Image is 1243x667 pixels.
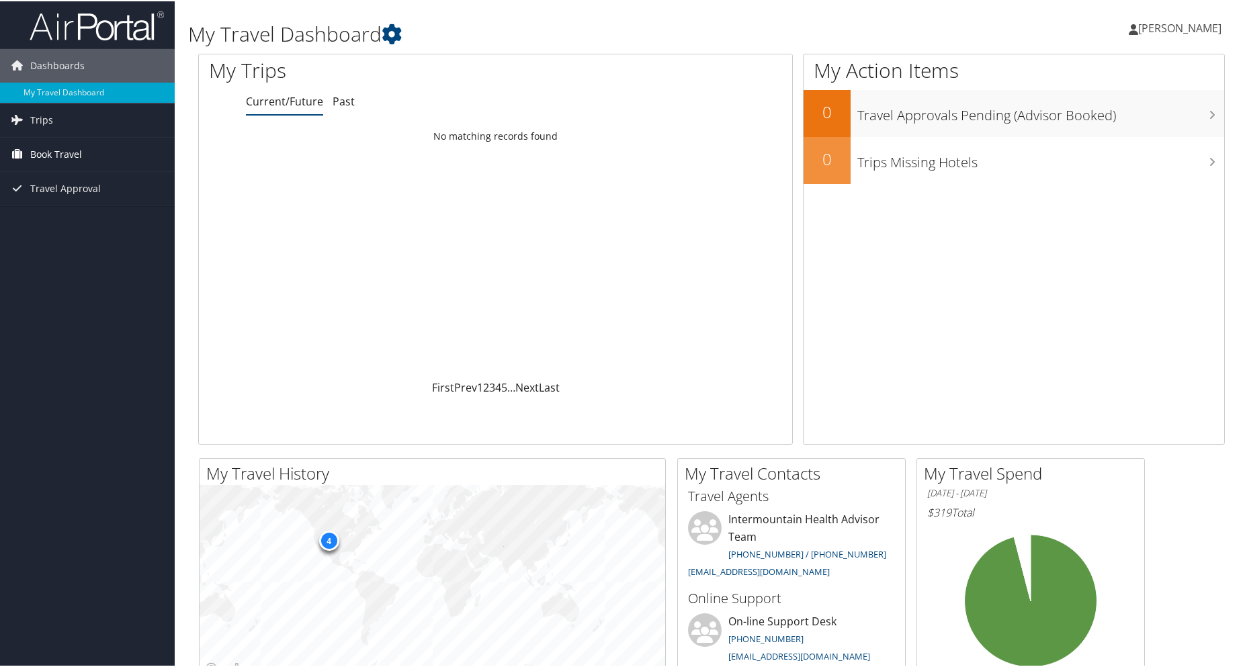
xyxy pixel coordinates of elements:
[432,379,454,394] a: First
[728,547,886,559] a: [PHONE_NUMBER] / [PHONE_NUMBER]
[927,504,951,519] span: $319
[30,48,85,81] span: Dashboards
[246,93,323,107] a: Current/Future
[30,102,53,136] span: Trips
[804,136,1224,183] a: 0Trips Missing Hotels
[1129,7,1235,47] a: [PERSON_NAME]
[857,98,1224,124] h3: Travel Approvals Pending (Advisor Booked)
[188,19,886,47] h1: My Travel Dashboard
[507,379,515,394] span: …
[333,93,355,107] a: Past
[209,55,535,83] h1: My Trips
[495,379,501,394] a: 4
[804,99,851,122] h2: 0
[483,379,489,394] a: 2
[681,612,902,667] li: On-line Support Desk
[681,510,902,582] li: Intermountain Health Advisor Team
[206,461,665,484] h2: My Travel History
[539,379,560,394] a: Last
[804,55,1224,83] h1: My Action Items
[857,145,1224,171] h3: Trips Missing Hotels
[501,379,507,394] a: 5
[30,9,164,40] img: airportal-logo.png
[728,631,804,643] a: [PHONE_NUMBER]
[515,379,539,394] a: Next
[688,486,895,504] h3: Travel Agents
[30,171,101,204] span: Travel Approval
[199,123,792,147] td: No matching records found
[924,461,1144,484] h2: My Travel Spend
[688,588,895,607] h3: Online Support
[927,504,1134,519] h6: Total
[318,529,339,549] div: 4
[728,649,870,661] a: [EMAIL_ADDRESS][DOMAIN_NAME]
[454,379,477,394] a: Prev
[1138,19,1221,34] span: [PERSON_NAME]
[927,486,1134,498] h6: [DATE] - [DATE]
[688,564,830,576] a: [EMAIL_ADDRESS][DOMAIN_NAME]
[685,461,905,484] h2: My Travel Contacts
[804,146,851,169] h2: 0
[30,136,82,170] span: Book Travel
[477,379,483,394] a: 1
[804,89,1224,136] a: 0Travel Approvals Pending (Advisor Booked)
[489,379,495,394] a: 3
